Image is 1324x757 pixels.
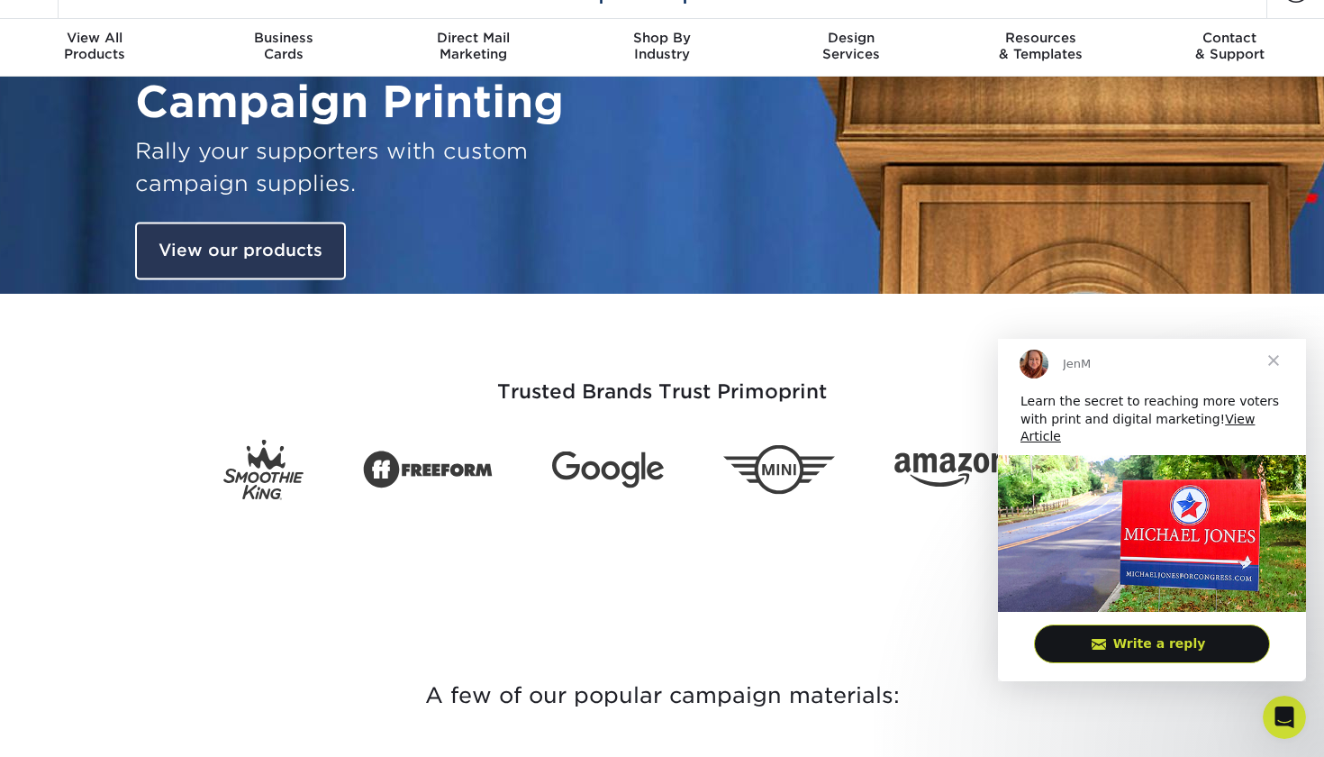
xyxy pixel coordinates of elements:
div: & Support [1135,30,1324,62]
iframe: Intercom live chat [1263,696,1306,739]
a: View our products [135,223,346,280]
span: Resources [946,30,1135,46]
span: Design [757,30,946,46]
span: Direct Mail [378,30,567,46]
a: BusinessCards [189,19,378,77]
a: Contact& Support [1135,19,1324,77]
div: Services [757,30,946,62]
img: Google [552,451,664,488]
img: Smoothie King [223,440,304,500]
span: Business [189,30,378,46]
button: Write a reply [36,286,272,324]
div: & Templates [946,30,1135,62]
div: Industry [567,30,757,62]
h1: Campaign Printing [135,77,648,129]
span: Shop By [567,30,757,46]
iframe: Intercom live chat message [998,339,1306,681]
a: DesignServices [757,19,946,77]
h3: Trusted Brands Trust Primoprint [135,337,1189,425]
span: Contact [1135,30,1324,46]
div: Cards [189,30,378,62]
a: Shop ByIndustry [567,19,757,77]
a: Direct MailMarketing [378,19,567,77]
div: Learn the secret to reaching more voters with print and digital marketing! [23,54,286,107]
h3: Rally your supporters with custom campaign supplies. [135,136,648,201]
iframe: Customer reviews powered by Trustpilot [135,543,1189,569]
img: Mini [723,445,835,495]
div: Marketing [378,30,567,62]
a: Resources& Templates [946,19,1135,77]
img: Freeform [363,442,493,499]
img: Amazon [894,453,1006,488]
